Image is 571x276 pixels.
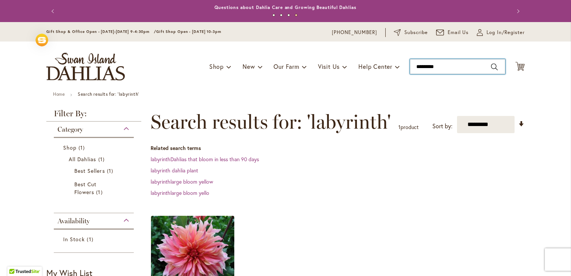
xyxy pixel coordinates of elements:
a: Best Cut Flowers [74,180,115,196]
button: Previous [46,4,61,19]
span: Gift Shop & Office Open - [DATE]-[DATE] 9-4:30pm / [46,29,156,34]
strong: Filter By: [46,110,141,122]
a: store logo [46,53,125,80]
span: All Dahlias [69,156,96,163]
span: 1 [398,123,401,131]
a: labyrinth dahlia plant [151,167,198,174]
a: In Stock 1 [63,235,126,243]
dt: Related search terms [151,144,525,152]
iframe: Launch Accessibility Center [6,249,27,270]
span: 1 [107,167,115,175]
span: 1 [96,188,104,196]
span: Gift Shop Open - [DATE] 10-3pm [156,29,221,34]
span: Subscribe [404,29,428,36]
button: 3 of 4 [287,14,290,16]
a: labyrinthDahlias that bloom in less than 90 days [151,156,259,163]
a: Log In/Register [477,29,525,36]
span: Our Farm [274,62,299,70]
span: Log In/Register [487,29,525,36]
span: Shop [209,62,224,70]
a: Email Us [436,29,469,36]
label: Sort by: [432,119,453,133]
button: Next [510,4,525,19]
span: 1 [87,235,95,243]
a: Home [53,91,65,97]
span: 1 [78,144,87,151]
a: labyrinthlarge bloom yello [151,189,209,196]
a: Questions about Dahlia Care and Growing Beautiful Dahlias [214,4,356,10]
a: Best Sellers [74,167,115,175]
p: product [398,121,419,133]
span: Availability [58,217,90,225]
span: Help Center [358,62,392,70]
span: Category [58,125,83,134]
button: 1 of 4 [272,14,275,16]
button: 2 of 4 [280,14,283,16]
span: New [243,62,255,70]
a: [PHONE_NUMBER] [332,29,377,36]
span: Email Us [448,29,469,36]
span: Shop [63,144,77,151]
span: In Stock [63,236,85,243]
button: 4 of 4 [295,14,297,16]
span: 1 [98,155,107,163]
strong: Search results for: 'labyrinth' [78,91,139,97]
span: Best Cut Flowers [74,181,96,196]
span: Best Sellers [74,167,105,174]
span: Visit Us [318,62,340,70]
span: Search results for: 'labyrinth' [151,111,391,133]
a: Shop [63,144,126,151]
a: labyrinthlarge bloom yellow [151,178,213,185]
a: Subscribe [394,29,428,36]
a: All Dahlias [69,155,121,163]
